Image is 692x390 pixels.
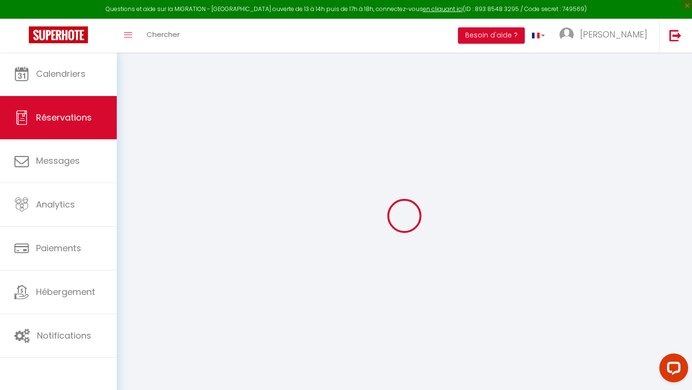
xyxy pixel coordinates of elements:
a: ... [PERSON_NAME] [552,19,659,52]
span: Calendriers [36,68,86,80]
span: Réservations [36,111,92,123]
img: logout [669,29,681,41]
span: Messages [36,155,80,167]
span: Paiements [36,242,81,254]
iframe: LiveChat chat widget [652,350,692,390]
a: en cliquant ici [423,5,463,13]
span: Chercher [147,29,180,39]
span: Hébergement [36,286,95,298]
img: Super Booking [29,26,88,43]
img: ... [559,27,574,42]
span: Notifications [37,329,91,341]
span: [PERSON_NAME] [580,28,647,40]
button: Besoin d'aide ? [458,27,525,44]
a: Chercher [139,19,187,52]
span: Analytics [36,198,75,210]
